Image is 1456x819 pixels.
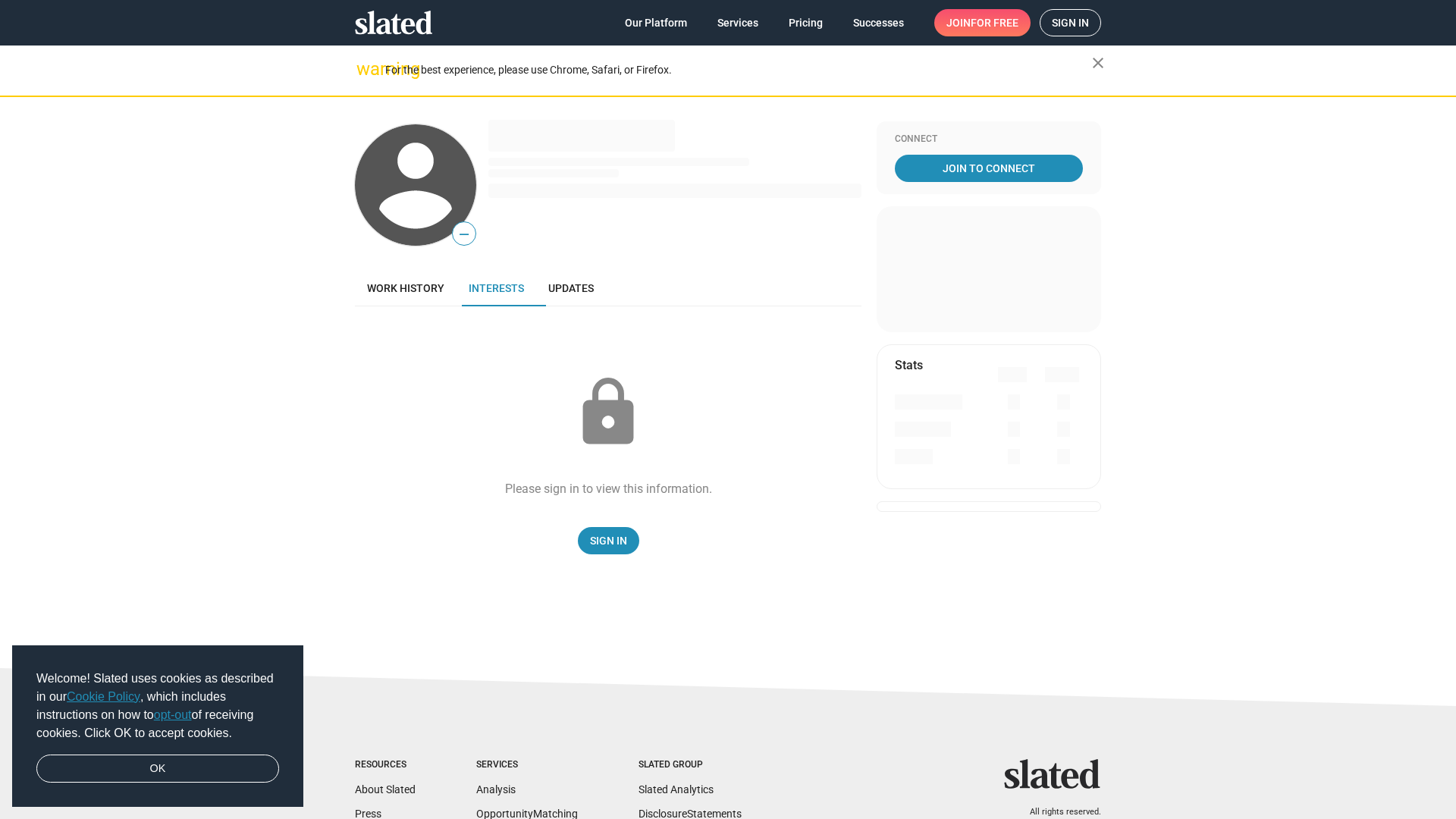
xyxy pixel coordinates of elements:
a: Interests [457,270,536,306]
span: Welcome! Slated uses cookies as described in our , which includes instructions on how to of recei... [36,670,279,742]
span: — [453,224,475,244]
div: Connect [895,133,1083,146]
a: Analysis [476,783,516,795]
a: Cookie Policy [67,690,140,703]
span: Join [946,9,1018,36]
mat-icon: warning [356,60,375,78]
span: Our Platform [625,9,687,36]
span: Successes [853,9,904,36]
a: Our Platform [613,9,699,36]
mat-card-title: Stats [895,357,923,373]
div: Resources [355,759,416,771]
a: Successes [841,9,916,36]
span: Pricing [789,9,823,36]
div: For the best experience, please use Chrome, Safari, or Firefox. [385,60,1092,80]
span: Sign In [590,527,627,554]
mat-icon: lock [570,375,646,450]
span: Work history [367,282,444,294]
span: Services [717,9,758,36]
span: Join To Connect [898,155,1080,182]
div: Services [476,759,578,771]
a: Pricing [777,9,835,36]
div: Slated Group [639,759,742,771]
span: Sign in [1052,10,1089,36]
div: cookieconsent [12,645,303,808]
a: Slated Analytics [639,783,714,795]
a: dismiss cookie message [36,755,279,783]
a: Services [705,9,770,36]
span: Updates [548,282,594,294]
a: Sign in [1040,9,1101,36]
span: for free [971,9,1018,36]
a: Join To Connect [895,155,1083,182]
a: opt-out [154,708,192,721]
mat-icon: close [1089,54,1107,72]
a: Sign In [578,527,639,554]
a: About Slated [355,783,416,795]
a: Updates [536,270,606,306]
div: Please sign in to view this information. [505,481,712,497]
a: Joinfor free [934,9,1031,36]
span: Interests [469,282,524,294]
a: Work history [355,270,457,306]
